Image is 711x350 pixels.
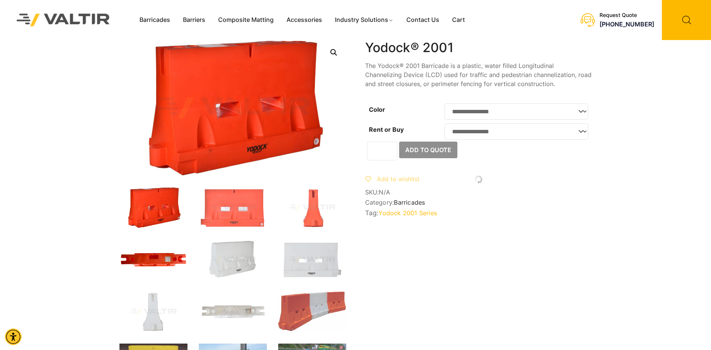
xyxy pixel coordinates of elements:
span: N/A [379,188,390,196]
label: Rent or Buy [369,126,404,133]
img: 2001_Org_Top.jpg [119,239,187,280]
label: Color [369,106,385,113]
img: 2001_Nat_3Q-1.jpg [199,239,267,280]
span: Tag: [365,209,592,217]
a: Yodock 2001 Series [378,209,437,217]
img: 2001_Nat_Side.jpg [119,291,187,332]
p: The Yodock® 2001 Barricade is a plastic, water filled Longitudinal Channelizing Device (LCD) used... [365,61,592,88]
a: call (888) 496-3625 [599,20,654,28]
a: Barricades [394,199,425,206]
img: 2001_Org_3Q-1.jpg [119,187,187,228]
div: Accessibility Menu [5,328,22,345]
img: yodock-2001-barrier-7.jpg [278,291,346,331]
img: Valtir Rentals [7,4,120,36]
input: Product quantity [367,142,397,160]
img: 2001_Nat_Top.jpg [199,291,267,332]
span: Category: [365,199,592,206]
a: Barriers [177,14,212,26]
img: 2001_Org_Side.jpg [278,187,346,228]
a: Composite Matting [212,14,280,26]
div: Request Quote [599,12,654,19]
a: Contact Us [400,14,446,26]
img: 2001_Nat_Front.jpg [278,239,346,280]
button: Add to Quote [399,142,457,158]
img: 2001_Org_Front.jpg [199,187,267,228]
a: Cart [446,14,471,26]
a: Accessories [280,14,328,26]
span: SKU: [365,189,592,196]
a: Industry Solutions [328,14,400,26]
a: Barricades [133,14,177,26]
h1: Yodock® 2001 [365,40,592,56]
